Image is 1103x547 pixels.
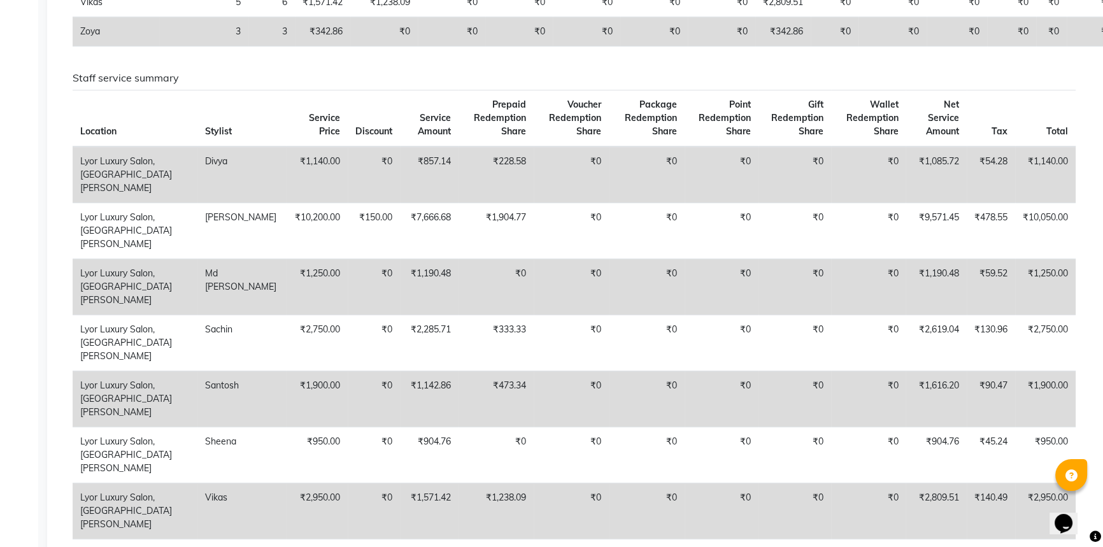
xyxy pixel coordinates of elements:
[620,17,688,46] td: ₹0
[609,427,685,483] td: ₹0
[286,371,348,427] td: ₹1,900.00
[197,202,286,259] td: [PERSON_NAME]
[73,146,197,203] td: Lyor Luxury Salon, [GEOGRAPHIC_DATA][PERSON_NAME]
[906,315,966,371] td: ₹2,619.04
[459,146,534,203] td: ₹228.58
[350,17,418,46] td: ₹0
[609,146,685,203] td: ₹0
[73,259,197,315] td: Lyor Luxury Salon, [GEOGRAPHIC_DATA][PERSON_NAME]
[685,427,758,483] td: ₹0
[400,371,459,427] td: ₹1,142.86
[967,371,1015,427] td: ₹90.47
[73,202,197,259] td: Lyor Luxury Salon, [GEOGRAPHIC_DATA][PERSON_NAME]
[906,483,966,539] td: ₹2,809.51
[309,112,340,137] span: Service Price
[286,315,348,371] td: ₹2,750.00
[197,259,286,315] td: Md [PERSON_NAME]
[197,483,286,539] td: Vikas
[474,99,526,137] span: Prepaid Redemption Share
[1015,315,1076,371] td: ₹2,750.00
[286,259,348,315] td: ₹1,250.00
[811,17,858,46] td: ₹0
[685,483,758,539] td: ₹0
[609,315,685,371] td: ₹0
[459,202,534,259] td: ₹1,904.77
[197,146,286,203] td: Divya
[685,371,758,427] td: ₹0
[348,371,400,427] td: ₹0
[906,146,966,203] td: ₹1,085.72
[348,427,400,483] td: ₹0
[73,371,197,427] td: Lyor Luxury Salon, [GEOGRAPHIC_DATA][PERSON_NAME]
[758,315,832,371] td: ₹0
[831,483,906,539] td: ₹0
[459,259,534,315] td: ₹0
[459,315,534,371] td: ₹333.33
[534,202,609,259] td: ₹0
[906,259,966,315] td: ₹1,190.48
[459,427,534,483] td: ₹0
[400,315,459,371] td: ₹2,285.71
[534,371,609,427] td: ₹0
[609,202,685,259] td: ₹0
[685,202,758,259] td: ₹0
[625,99,677,137] span: Package Redemption Share
[485,17,553,46] td: ₹0
[685,146,758,203] td: ₹0
[73,17,159,46] td: Zoya
[286,483,348,539] td: ₹2,950.00
[73,315,197,371] td: Lyor Luxury Salon, [GEOGRAPHIC_DATA][PERSON_NAME]
[400,483,459,539] td: ₹1,571.42
[609,483,685,539] td: ₹0
[286,146,348,203] td: ₹1,140.00
[1015,259,1076,315] td: ₹1,250.00
[831,371,906,427] td: ₹0
[534,315,609,371] td: ₹0
[418,112,451,137] span: Service Amount
[987,17,1036,46] td: ₹0
[400,146,459,203] td: ₹857.14
[685,315,758,371] td: ₹0
[1015,202,1076,259] td: ₹10,050.00
[1015,371,1076,427] td: ₹1,900.00
[967,202,1015,259] td: ₹478.55
[400,259,459,315] td: ₹1,190.48
[967,259,1015,315] td: ₹59.52
[418,17,485,46] td: ₹0
[197,427,286,483] td: Sheena
[906,202,966,259] td: ₹9,571.45
[73,483,197,539] td: Lyor Luxury Salon, [GEOGRAPHIC_DATA][PERSON_NAME]
[685,259,758,315] td: ₹0
[348,483,400,539] td: ₹0
[906,371,966,427] td: ₹1,616.20
[348,259,400,315] td: ₹0
[758,202,832,259] td: ₹0
[688,17,755,46] td: ₹0
[609,371,685,427] td: ₹0
[967,483,1015,539] td: ₹140.49
[758,146,832,203] td: ₹0
[534,146,609,203] td: ₹0
[197,371,286,427] td: Santosh
[205,125,232,137] span: Stylist
[197,315,286,371] td: Sachin
[553,17,620,46] td: ₹0
[348,202,400,259] td: ₹150.00
[1015,146,1076,203] td: ₹1,140.00
[1050,496,1090,534] iframe: chat widget
[906,427,966,483] td: ₹904.76
[758,371,832,427] td: ₹0
[400,427,459,483] td: ₹904.76
[355,125,392,137] span: Discount
[248,17,295,46] td: 3
[967,427,1015,483] td: ₹45.24
[1015,483,1076,539] td: ₹2,950.00
[159,17,248,46] td: 3
[459,483,534,539] td: ₹1,238.09
[831,427,906,483] td: ₹0
[858,17,927,46] td: ₹0
[609,259,685,315] td: ₹0
[73,427,197,483] td: Lyor Luxury Salon, [GEOGRAPHIC_DATA][PERSON_NAME]
[926,99,959,137] span: Net Service Amount
[831,202,906,259] td: ₹0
